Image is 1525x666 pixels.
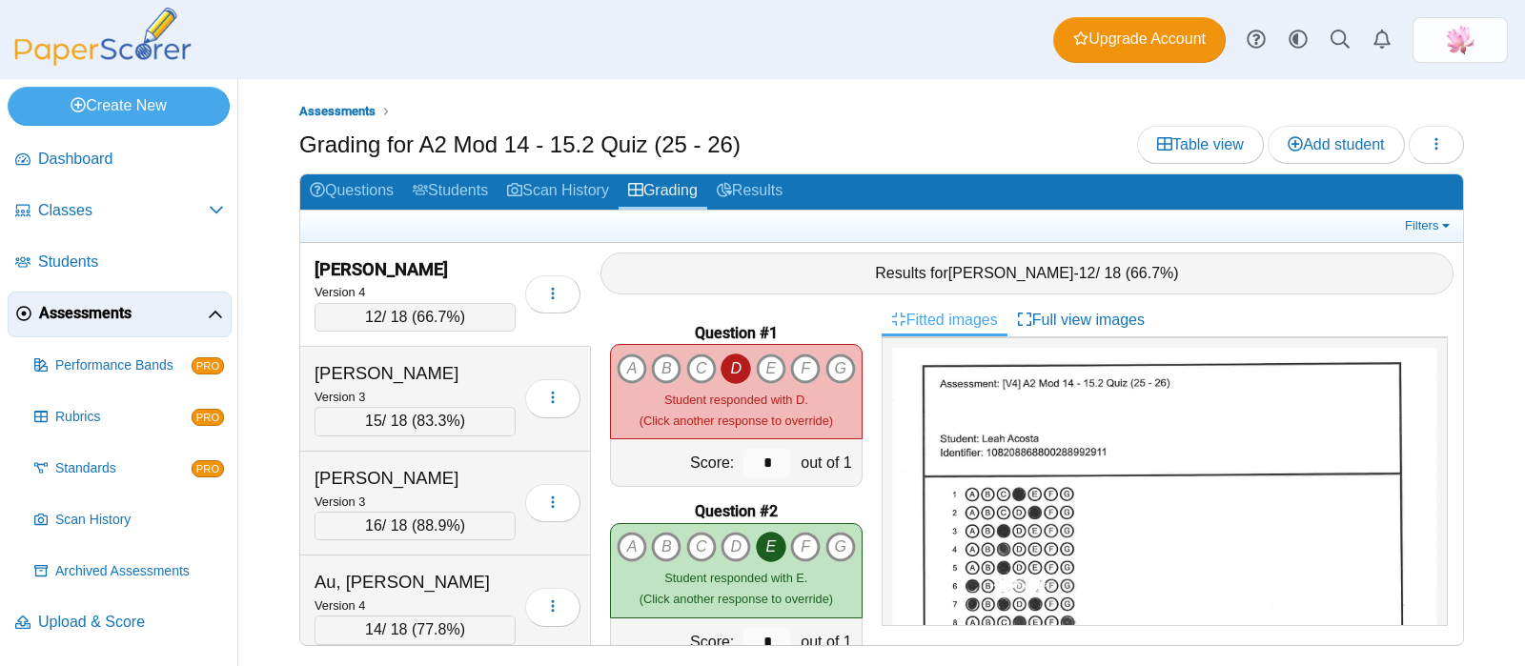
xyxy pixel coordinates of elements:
i: E [756,353,786,384]
span: [PERSON_NAME] [948,265,1074,281]
a: Students [8,240,232,286]
div: Results for - / 18 ( ) [600,252,1454,294]
div: [PERSON_NAME] [315,466,505,491]
i: G [825,353,856,384]
i: B [651,532,681,562]
a: Assessments [295,100,380,124]
div: [PERSON_NAME] [315,361,505,386]
a: Add student [1268,126,1404,164]
div: Score: [611,618,739,665]
a: Classes [8,189,232,234]
i: A [617,353,647,384]
span: Students [38,252,224,272]
a: Scan History [27,497,232,543]
a: Full view images [1007,304,1154,336]
i: E [756,532,786,562]
i: B [651,353,681,384]
span: 66.7% [1130,265,1173,281]
a: Table view [1137,126,1264,164]
div: Score: [611,439,739,486]
a: Upload & Score [8,600,232,646]
a: Create New [8,87,230,125]
span: 16 [365,517,382,534]
a: Questions [300,174,403,210]
span: Classes [38,200,209,221]
img: PaperScorer [8,8,198,66]
span: Performance Bands [55,356,192,375]
span: Rubrics [55,408,192,427]
span: 12 [365,309,382,325]
div: Au, [PERSON_NAME] [315,570,505,595]
span: Assessments [39,303,208,324]
small: (Click another response to override) [640,571,833,606]
div: [PERSON_NAME] [315,257,505,282]
a: Results [707,174,792,210]
div: / 18 ( ) [315,407,516,435]
a: Filters [1400,216,1458,235]
a: Rubrics PRO [27,394,232,440]
div: out of 1 [796,439,861,486]
i: G [825,532,856,562]
b: Question #1 [695,323,778,344]
div: out of 1 [796,618,861,665]
small: (Click another response to override) [640,393,833,428]
a: Standards PRO [27,446,232,492]
a: ps.MuGhfZT6iQwmPTCC [1413,17,1508,63]
small: Version 4 [315,285,365,299]
span: Add student [1288,136,1384,152]
span: PRO [192,409,224,426]
i: C [686,353,717,384]
span: PRO [192,357,224,374]
span: Standards [55,459,192,478]
a: Fitted images [882,304,1007,336]
span: Assessments [299,104,376,118]
a: Assessments [8,292,232,337]
span: Student responded with E. [664,571,807,585]
a: Students [403,174,498,210]
span: Upload & Score [38,612,224,633]
small: Version 4 [315,598,365,613]
span: 77.8% [417,621,459,637]
a: Upgrade Account [1053,17,1226,63]
a: Grading [619,174,707,210]
a: Archived Assessments [27,549,232,595]
span: Scan History [55,511,224,530]
span: 83.3% [417,413,459,429]
span: PRO [192,460,224,477]
span: Dashboard [38,149,224,170]
span: 66.7% [417,309,459,325]
span: 15 [365,413,382,429]
span: Table view [1157,136,1244,152]
h1: Grading for A2 Mod 14 - 15.2 Quiz (25 - 26) [299,129,741,161]
div: / 18 ( ) [315,616,516,644]
a: Alerts [1361,19,1403,61]
span: 12 [1079,265,1096,281]
i: C [686,532,717,562]
a: Scan History [498,174,619,210]
span: Archived Assessments [55,562,224,581]
span: Student responded with D. [664,393,808,407]
small: Version 3 [315,390,365,404]
i: F [790,353,821,384]
a: Dashboard [8,137,232,183]
i: F [790,532,821,562]
small: Version 3 [315,494,365,509]
i: D [721,353,751,384]
span: Xinmei Li [1445,25,1475,55]
a: Performance Bands PRO [27,343,232,389]
a: PaperScorer [8,52,198,69]
div: / 18 ( ) [315,512,516,540]
div: / 18 ( ) [315,303,516,332]
span: 88.9% [417,517,459,534]
span: 14 [365,621,382,637]
span: Upgrade Account [1073,29,1206,50]
i: D [721,532,751,562]
img: ps.MuGhfZT6iQwmPTCC [1445,25,1475,55]
i: A [617,532,647,562]
b: Question #2 [695,501,778,522]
